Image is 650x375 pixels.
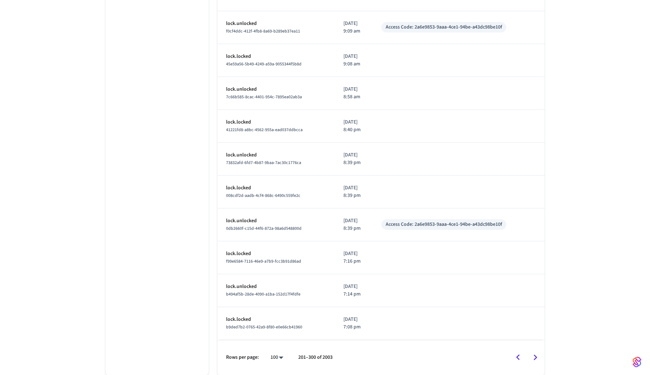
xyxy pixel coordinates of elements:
[510,349,526,366] button: Go to previous page
[226,225,302,232] span: 0db2660f-c15d-44f6-872a-98a6d548800d
[226,28,300,34] span: f0cf4ddc-412f-4fb8-8a69-b289eb37ea11
[226,324,302,330] span: b9ded7b2-0765-42a9-8f80-e0e66cb41960
[226,61,302,67] span: 45e59a56-5b49-4249-a59a-9055344f5b8d
[226,160,301,166] span: 73832afd-6fd7-4b87-9baa-7ac30c1776ca
[226,291,300,297] span: b494af5b-28de-4090-a1ba-152d17f4fdfe
[226,316,326,323] p: lock.locked
[226,118,326,126] p: lock.locked
[343,184,364,199] p: [DATE] 8:39 pm
[343,53,364,68] p: [DATE] 9:08 am
[343,250,364,265] p: [DATE] 7:16 pm
[343,118,364,134] p: [DATE] 8:40 pm
[386,23,502,31] div: Access Code: 2a6e9853-9aaa-4ce1-94be-a43dc98be10f
[226,94,302,100] span: 7c66b585-8cac-4401-954c-7895ea02ab3a
[343,86,364,101] p: [DATE] 8:58 am
[268,352,287,363] div: 100
[633,356,641,368] img: SeamLogoGradient.69752ec5.svg
[343,151,364,167] p: [DATE] 8:39 pm
[343,20,364,35] p: [DATE] 9:09 am
[226,127,303,133] span: 41221fd8-a8bc-4562-955a-ead037ddbcca
[226,258,301,264] span: f99e6584-7116-46e9-a7b9-fcc3b91d86ad
[226,151,326,159] p: lock.unlocked
[226,86,326,93] p: lock.unlocked
[527,349,544,366] button: Go to next page
[226,354,259,361] p: Rows per page:
[298,354,333,361] p: 201–300 of 2003
[226,53,326,60] p: lock.locked
[226,193,300,199] span: 008cdf2d-aadb-4cf4-868c-6490c559fe2c
[343,283,364,298] p: [DATE] 7:14 pm
[343,217,364,232] p: [DATE] 8:39 pm
[226,20,326,27] p: lock.unlocked
[226,184,326,192] p: lock.locked
[226,217,326,225] p: lock.unlocked
[226,283,326,290] p: lock.unlocked
[386,221,502,228] div: Access Code: 2a6e9853-9aaa-4ce1-94be-a43dc98be10f
[343,316,364,331] p: [DATE] 7:08 pm
[226,250,326,258] p: lock.locked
